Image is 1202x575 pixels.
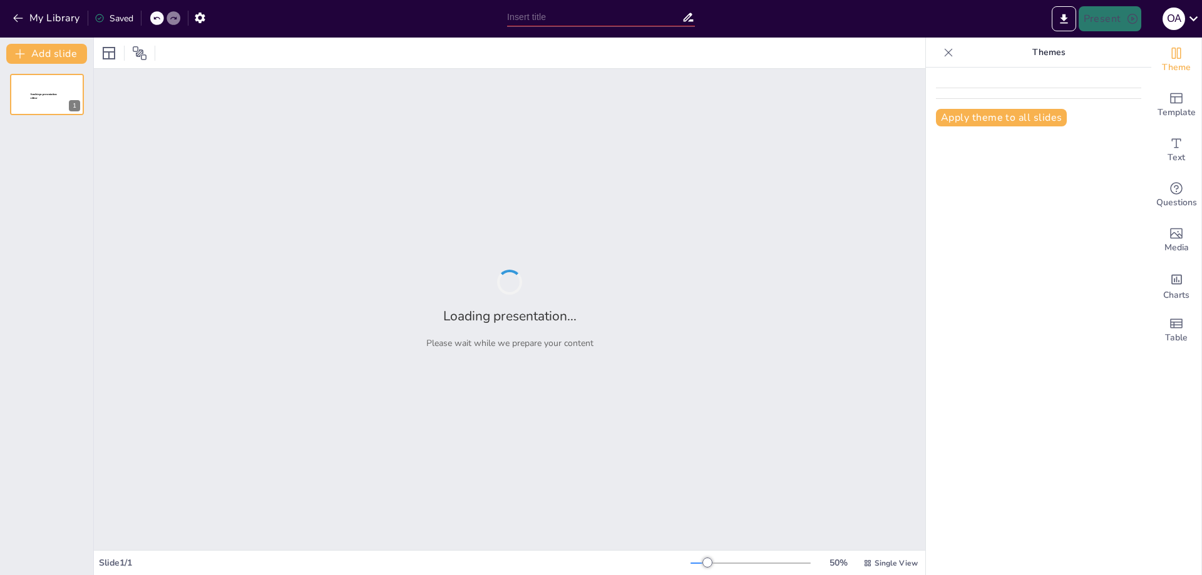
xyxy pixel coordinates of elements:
[1151,128,1201,173] div: Add text boxes
[936,109,1067,126] button: Apply theme to all slides
[31,93,57,100] span: Sendsteps presentation editor
[1151,263,1201,308] div: Add charts and graphs
[1164,241,1189,255] span: Media
[6,44,87,64] button: Add slide
[1079,6,1141,31] button: Present
[1151,83,1201,128] div: Add ready made slides
[958,38,1139,68] p: Themes
[1151,38,1201,83] div: Change the overall theme
[1163,8,1185,30] div: O A
[1165,331,1188,345] span: Table
[1156,196,1197,210] span: Questions
[132,46,147,61] span: Position
[443,307,577,325] h2: Loading presentation...
[99,557,691,569] div: Slide 1 / 1
[69,100,80,111] div: 1
[507,8,682,26] input: Insert title
[1163,6,1185,31] button: O A
[1162,61,1191,74] span: Theme
[823,557,853,569] div: 50 %
[10,74,84,115] div: 1
[99,43,119,63] div: Layout
[875,558,918,568] span: Single View
[1151,308,1201,353] div: Add a table
[1158,106,1196,120] span: Template
[1163,288,1189,302] span: Charts
[1052,6,1076,31] button: Export to PowerPoint
[1151,218,1201,263] div: Add images, graphics, shapes or video
[1168,151,1185,165] span: Text
[426,337,593,349] p: Please wait while we prepare your content
[9,8,85,28] button: My Library
[1151,173,1201,218] div: Get real-time input from your audience
[95,13,133,24] div: Saved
